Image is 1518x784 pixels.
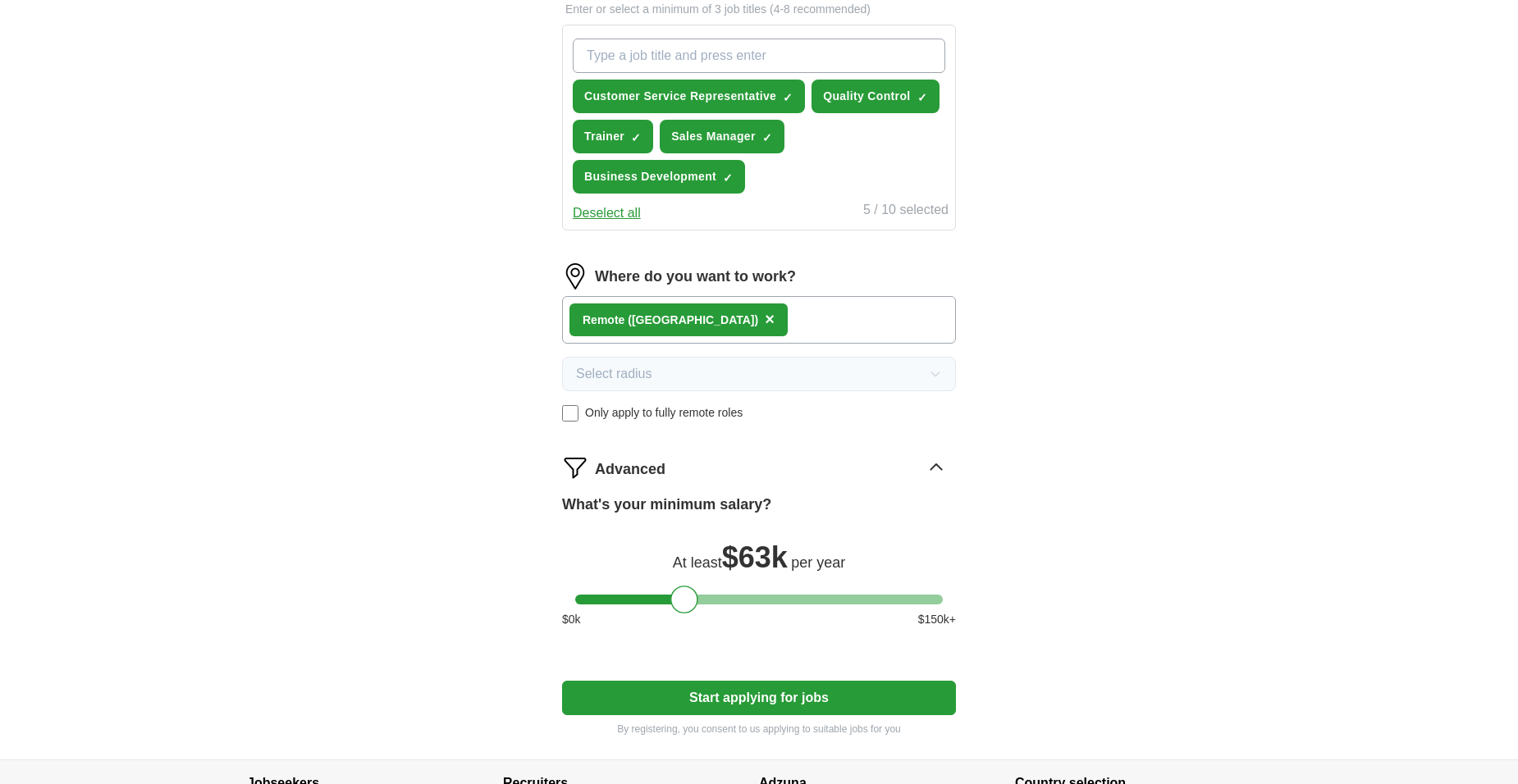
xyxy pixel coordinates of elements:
span: Customer Service Representative [584,88,776,105]
img: filter [562,454,588,481]
span: ✓ [917,91,927,104]
button: Start applying for jobs [562,681,956,715]
button: Quality Control✓ [812,80,939,113]
span: Sales Manager [671,128,756,145]
label: What's your minimum salary? [562,494,771,516]
button: Deselect all [573,203,641,223]
button: Trainer✓ [573,120,653,153]
span: Select radius [576,364,652,384]
button: × [765,308,775,332]
span: ✓ [631,131,641,144]
div: 5 / 10 selected [863,200,949,223]
span: At least [673,554,722,571]
p: By registering, you consent to us applying to suitable jobs for you [562,722,956,736]
input: Only apply to fully remote roles [562,405,578,422]
p: Enter or select a minimum of 3 job titles (4-8 recommended) [562,1,956,18]
button: Business Development✓ [573,160,745,194]
img: location.png [562,263,588,289]
span: Advanced [595,458,665,481]
span: ✓ [783,91,793,104]
label: Where do you want to work? [595,266,796,288]
div: Remote ([GEOGRAPHIC_DATA]) [583,312,758,329]
span: $ 150 k+ [918,611,956,628]
span: × [765,310,775,328]
span: Trainer [584,128,624,145]
span: $ 63k [722,540,788,574]
button: Select radius [562,357,956,391]
button: Sales Manager✓ [660,120,784,153]
button: Customer Service Representative✓ [573,80,805,113]
span: ✓ [723,171,733,185]
span: ✓ [762,131,772,144]
span: Only apply to fully remote roles [585,404,743,422]
span: Quality Control [823,88,910,105]
span: per year [791,554,845,571]
span: $ 0 k [562,611,581,628]
input: Type a job title and press enter [573,39,945,73]
span: Business Development [584,168,716,185]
